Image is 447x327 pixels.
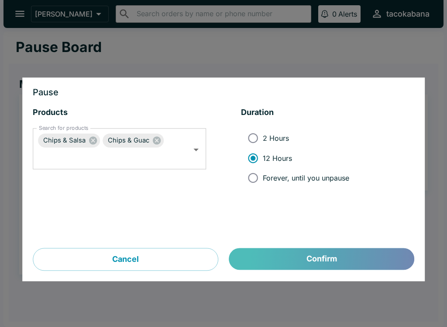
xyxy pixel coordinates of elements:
button: Cancel [33,248,218,271]
h5: Products [33,108,206,118]
button: Confirm [229,248,414,270]
span: Forever, until you unpause [263,174,349,182]
span: 2 Hours [263,134,289,143]
span: 12 Hours [263,154,292,163]
span: Chips & Guac [103,136,155,146]
div: Chips & Salsa [38,134,100,148]
button: Open [189,143,203,157]
label: Search for products [39,125,88,132]
span: Chips & Salsa [38,136,91,146]
h5: Duration [241,108,414,118]
div: Chips & Guac [103,134,164,148]
h3: Pause [33,88,414,97]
